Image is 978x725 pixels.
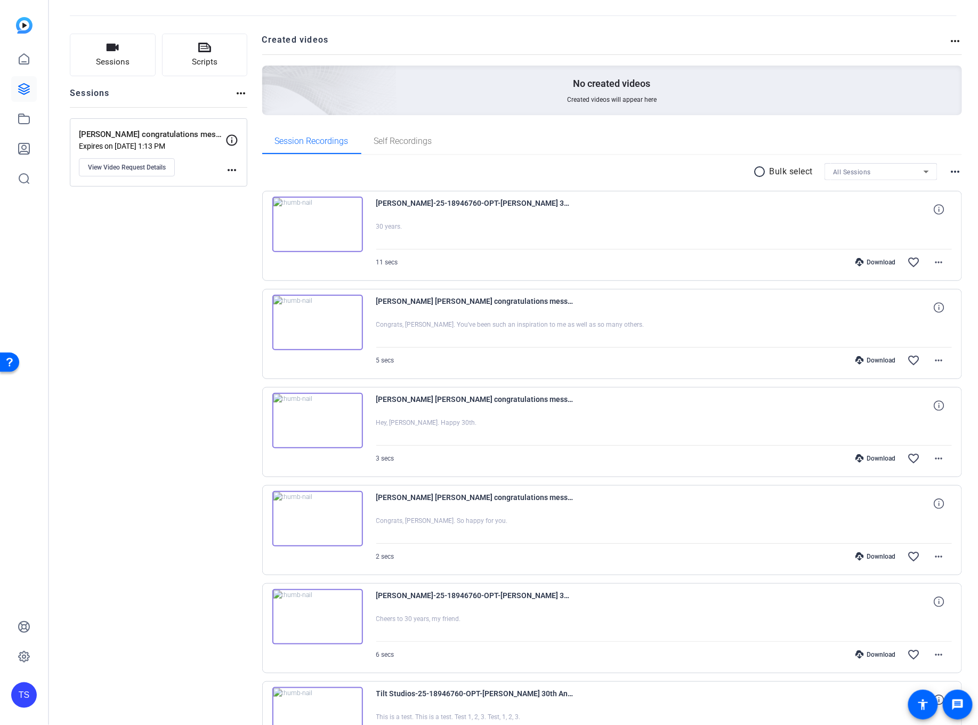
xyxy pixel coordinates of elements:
mat-icon: favorite_border [907,354,920,367]
span: 11 secs [376,259,398,266]
span: Scripts [192,56,217,68]
p: Bulk select [770,165,813,178]
span: [PERSON_NAME] [PERSON_NAME] congratulations message [DATE] 15_36_42 [376,491,573,517]
mat-icon: more_horiz [949,35,962,47]
div: Download [850,552,901,561]
mat-icon: accessibility [917,698,929,711]
mat-icon: favorite_border [907,550,920,563]
div: Download [850,258,901,267]
span: [PERSON_NAME] [PERSON_NAME] congratulations message [DATE] 16_06_47 [376,295,573,320]
mat-icon: more_horiz [933,452,945,465]
span: [PERSON_NAME]-25-18946760-OPT-[PERSON_NAME] 30th Anniver-[PERSON_NAME] congratulations message -1... [376,589,573,615]
mat-icon: more_horiz [933,550,945,563]
div: Download [850,356,901,365]
span: Created videos will appear here [567,95,657,104]
div: Download [850,650,901,659]
mat-icon: more_horiz [933,256,945,269]
span: Self Recordings [374,137,432,146]
mat-icon: more_horiz [933,648,945,661]
span: Session Recordings [275,137,349,146]
button: View Video Request Details [79,158,175,176]
p: No created videos [573,77,651,90]
span: All Sessions [833,168,871,176]
span: Sessions [96,56,130,68]
mat-icon: more_horiz [933,354,945,367]
span: 3 secs [376,455,394,462]
img: thumb-nail [272,491,363,546]
span: 6 secs [376,651,394,658]
mat-icon: more_horiz [225,164,238,176]
mat-icon: more_horiz [949,165,962,178]
p: Expires on [DATE] 1:13 PM [79,142,225,150]
img: thumb-nail [272,197,363,252]
span: 2 secs [376,553,394,560]
mat-icon: message [951,698,964,711]
img: thumb-nail [272,393,363,448]
p: [PERSON_NAME] congratulations message [79,128,225,141]
button: Sessions [70,34,156,76]
h2: Sessions [70,87,110,107]
span: 5 secs [376,357,394,364]
mat-icon: favorite_border [907,648,920,661]
mat-icon: radio_button_unchecked [754,165,770,178]
mat-icon: favorite_border [907,452,920,465]
h2: Created videos [262,34,950,54]
mat-icon: more_horiz [235,87,247,100]
div: Download [850,454,901,463]
img: blue-gradient.svg [16,17,33,34]
div: TS [11,682,37,708]
span: Tilt Studios-25-18946760-OPT-[PERSON_NAME] 30th Anniver-[PERSON_NAME] congratulations message -17... [376,687,573,713]
mat-icon: favorite_border [907,256,920,269]
img: thumb-nail [272,295,363,350]
span: View Video Request Details [88,163,166,172]
span: [PERSON_NAME] [PERSON_NAME] congratulations message [DATE] 16_03_25 [376,393,573,418]
button: Scripts [162,34,248,76]
span: [PERSON_NAME]-25-18946760-OPT-[PERSON_NAME] 30th Anniver-[PERSON_NAME] congratulations message -1... [376,197,573,222]
img: thumb-nail [272,589,363,645]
